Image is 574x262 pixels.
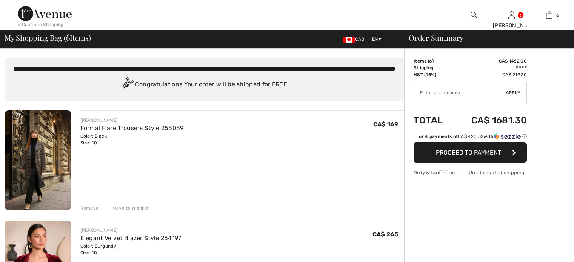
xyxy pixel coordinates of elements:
[373,121,398,128] span: CA$ 169
[556,12,559,18] span: 6
[80,205,99,211] div: Remove
[106,205,149,211] div: Move to Wishlist
[458,134,483,139] span: CA$ 420.32
[414,169,527,176] div: Duty & tariff-free | Uninterrupted shipping
[343,37,355,43] img: Canadian Dollar
[506,89,521,96] span: Apply
[414,58,452,64] td: Items ( )
[18,21,64,28] div: < Continue Shopping
[14,77,395,92] div: Congratulations! Your order will be shipped for FREE!
[452,64,527,71] td: Free
[452,58,527,64] td: CA$ 1462.00
[419,133,527,140] div: or 4 payments of with
[80,243,182,256] div: Color: Burgundy Size: 10
[120,77,135,92] img: Congratulation2.svg
[471,11,477,20] img: search the website
[414,142,527,163] button: Proceed to Payment
[5,34,91,41] span: My Shopping Bag ( Items)
[414,71,452,78] td: HST (15%)
[80,124,184,132] a: Formal Flare Trousers Style 253039
[494,133,521,140] img: Sezzle
[5,110,71,210] img: Formal Flare Trousers Style 253039
[80,133,184,146] div: Color: Black Size: 10
[531,11,568,20] a: 6
[452,71,527,78] td: CA$ 219.30
[80,117,184,124] div: [PERSON_NAME]
[414,107,452,133] td: Total
[546,11,552,20] img: My Bag
[80,227,182,234] div: [PERSON_NAME]
[80,234,182,242] a: Elegant Velvet Blazer Style 254197
[372,231,398,238] span: CA$ 265
[493,21,530,29] div: [PERSON_NAME]
[508,11,515,18] a: Sign In
[436,149,501,156] span: Proceed to Payment
[508,11,515,20] img: My Info
[452,107,527,133] td: CA$ 1681.30
[414,64,452,71] td: Shipping
[429,58,432,64] span: 6
[400,34,569,41] div: Order Summary
[414,81,506,104] input: Promo code
[18,6,72,21] img: 1ère Avenue
[372,37,382,42] span: EN
[414,133,527,142] div: or 4 payments ofCA$ 420.32withSezzle Click to learn more about Sezzle
[343,37,368,42] span: CAD
[66,32,70,42] span: 6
